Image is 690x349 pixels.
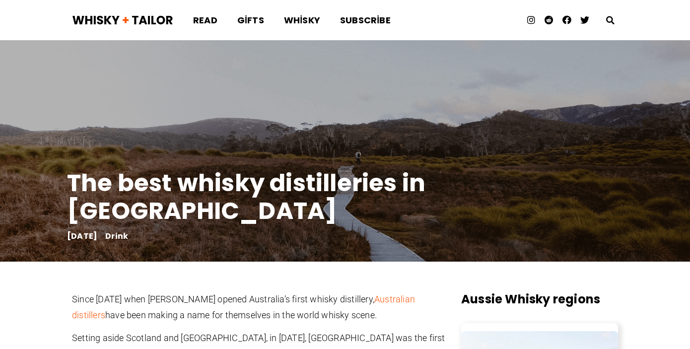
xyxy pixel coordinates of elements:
[105,230,128,242] a: Drink
[72,291,451,323] p: Since [DATE] when [PERSON_NAME] opened Australia’s first whisky distillery, have been making a na...
[72,294,415,320] a: Australian distillers
[72,13,173,27] img: Whisky + Tailor Logo
[330,7,401,33] a: Subscribe
[227,7,274,33] a: Gifts
[67,169,464,225] h1: The best whisky distilleries in [GEOGRAPHIC_DATA]
[461,291,618,307] h3: Aussie Whisky regions
[183,7,227,33] a: Read
[274,7,330,33] a: Whisky
[67,233,97,240] a: [DATE]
